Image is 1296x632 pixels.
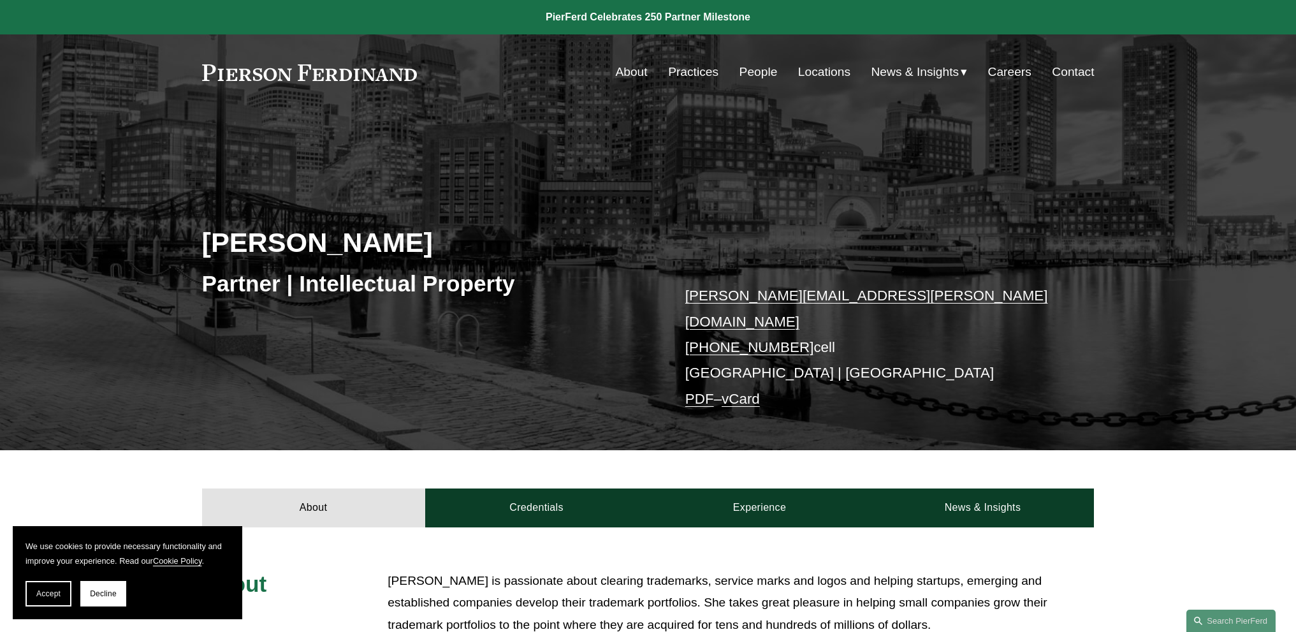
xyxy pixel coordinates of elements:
[25,581,71,606] button: Accept
[871,489,1094,527] a: News & Insights
[25,539,229,568] p: We use cookies to provide necessary functionality and improve your experience. Read our .
[739,60,778,84] a: People
[202,270,648,298] h3: Partner | Intellectual Property
[871,61,959,84] span: News & Insights
[425,489,648,527] a: Credentials
[988,60,1031,84] a: Careers
[685,391,714,407] a: PDF
[648,489,871,527] a: Experience
[13,526,242,619] section: Cookie banner
[685,288,1048,329] a: [PERSON_NAME][EMAIL_ADDRESS][PERSON_NAME][DOMAIN_NAME]
[685,339,814,355] a: [PHONE_NUMBER]
[153,556,202,566] a: Cookie Policy
[202,226,648,259] h2: [PERSON_NAME]
[685,283,1057,412] p: cell [GEOGRAPHIC_DATA] | [GEOGRAPHIC_DATA] –
[615,60,647,84] a: About
[36,589,61,598] span: Accept
[90,589,117,598] span: Decline
[80,581,126,606] button: Decline
[668,60,718,84] a: Practices
[1052,60,1094,84] a: Contact
[871,60,968,84] a: folder dropdown
[202,489,425,527] a: About
[1186,610,1276,632] a: Search this site
[722,391,760,407] a: vCard
[798,60,850,84] a: Locations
